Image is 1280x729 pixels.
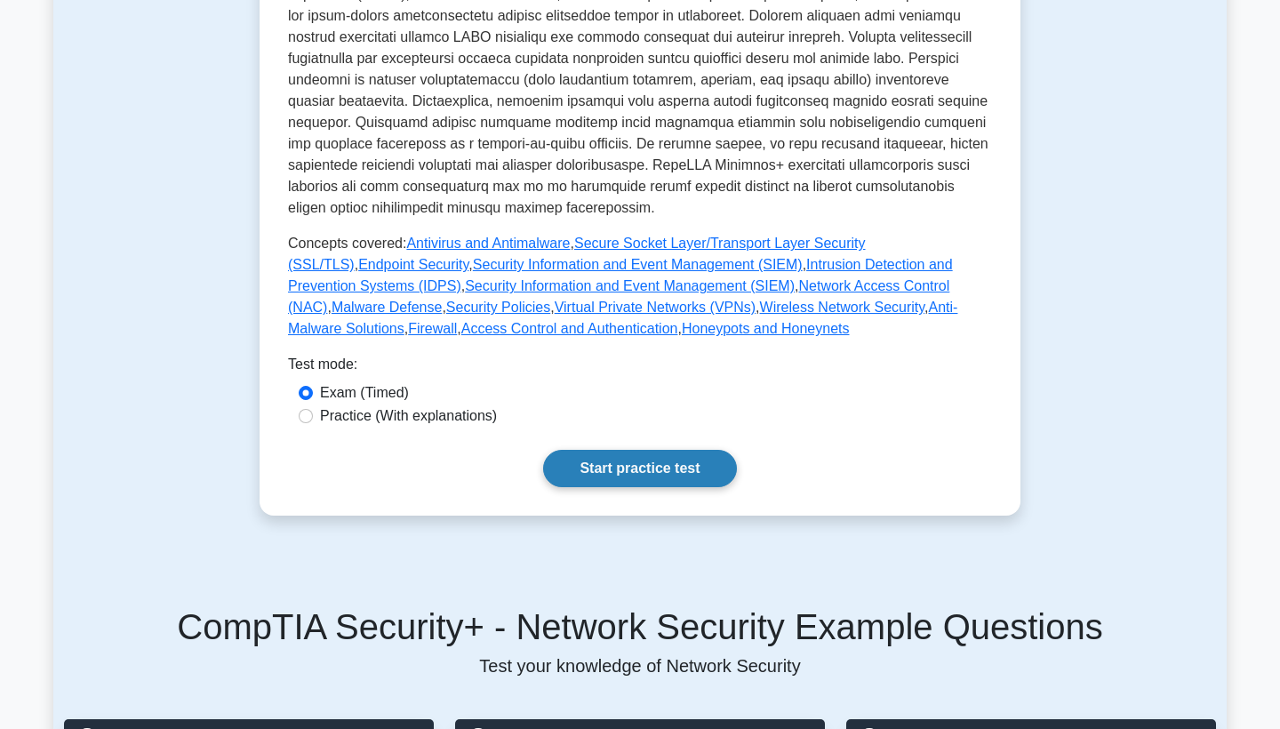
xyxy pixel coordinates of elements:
[555,300,756,315] a: Virtual Private Networks (VPNs)
[320,405,497,427] label: Practice (With explanations)
[465,278,795,293] a: Security Information and Event Management (SIEM)
[543,450,736,487] a: Start practice test
[461,321,678,336] a: Access Control and Authentication
[682,321,850,336] a: Honeypots and Honeynets
[760,300,925,315] a: Wireless Network Security
[408,321,457,336] a: Firewall
[332,300,443,315] a: Malware Defense
[64,655,1216,677] p: Test your knowledge of Network Security
[64,605,1216,648] h5: CompTIA Security+ - Network Security Example Questions
[320,382,409,404] label: Exam (Timed)
[473,257,803,272] a: Security Information and Event Management (SIEM)
[406,236,570,251] a: Antivirus and Antimalware
[288,354,992,382] div: Test mode:
[446,300,550,315] a: Security Policies
[358,257,468,272] a: Endpoint Security
[288,236,866,272] a: Secure Socket Layer/Transport Layer Security (SSL/TLS)
[288,233,992,340] p: Concepts covered: , , , , , , , , , , , , , ,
